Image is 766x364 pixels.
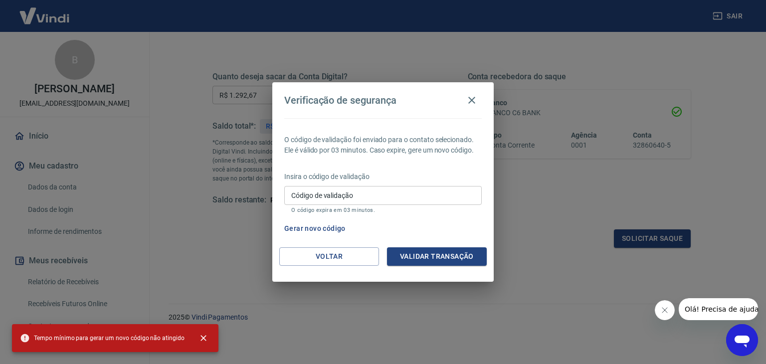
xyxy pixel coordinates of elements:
iframe: Fechar mensagem [655,300,675,320]
iframe: Mensagem da empresa [679,298,758,320]
span: Olá! Precisa de ajuda? [6,7,84,15]
iframe: Botão para abrir a janela de mensagens [726,324,758,356]
span: Tempo mínimo para gerar um novo código não atingido [20,333,185,343]
p: Insira o código de validação [284,172,482,182]
h4: Verificação de segurança [284,94,396,106]
p: O código expira em 03 minutos. [291,207,475,213]
button: close [192,327,214,349]
button: Validar transação [387,247,487,266]
p: O código de validação foi enviado para o contato selecionado. Ele é válido por 03 minutos. Caso e... [284,135,482,156]
button: Gerar novo código [280,219,350,238]
button: Voltar [279,247,379,266]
